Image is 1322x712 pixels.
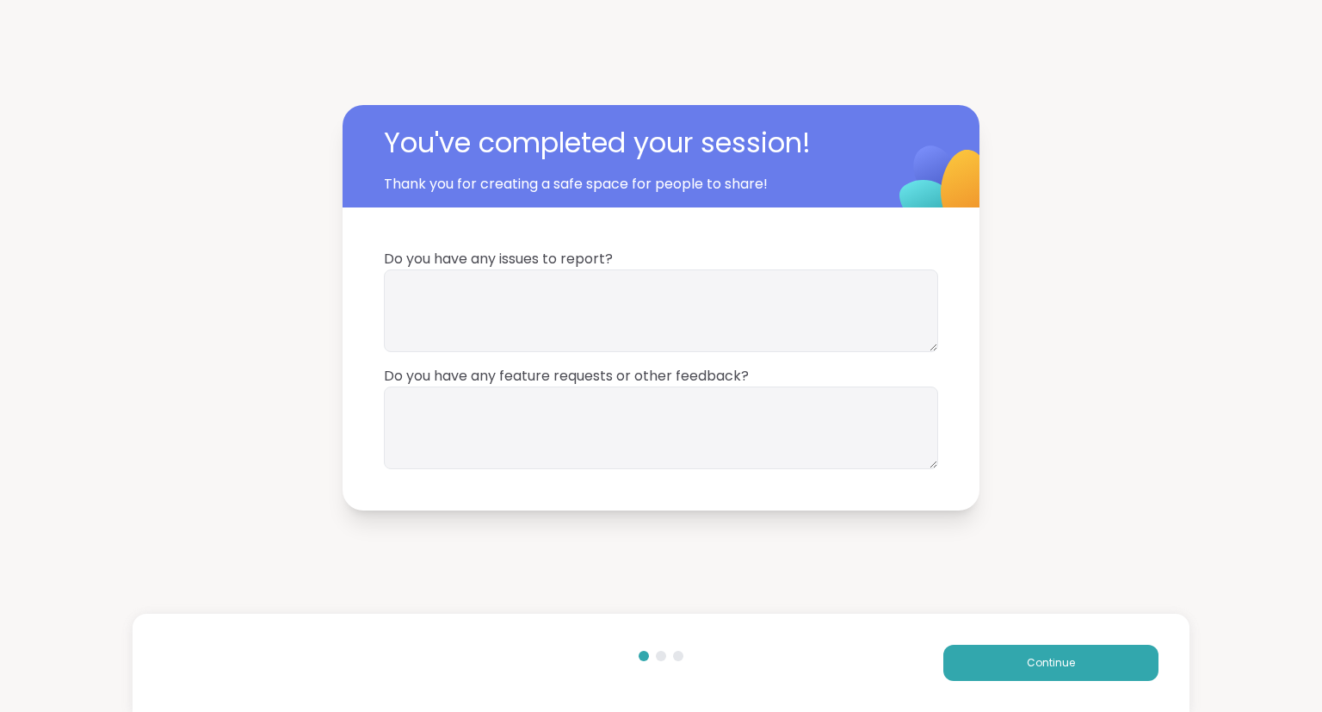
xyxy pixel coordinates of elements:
span: Thank you for creating a safe space for people to share! [384,174,857,195]
span: Continue [1027,655,1075,671]
span: Do you have any feature requests or other feedback? [384,366,938,387]
img: ShareWell Logomark [859,101,1030,272]
span: You've completed your session! [384,122,883,164]
span: Do you have any issues to report? [384,249,938,269]
button: Continue [943,645,1158,681]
